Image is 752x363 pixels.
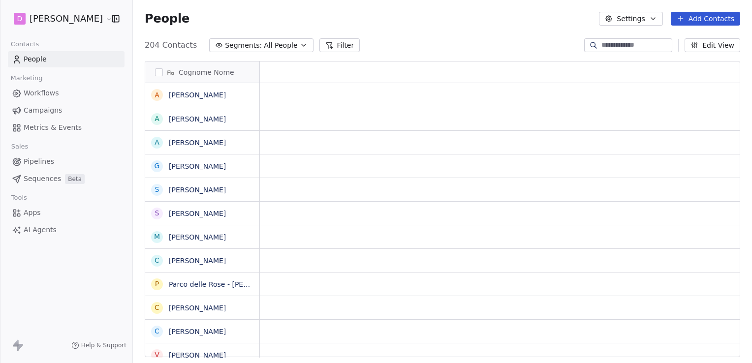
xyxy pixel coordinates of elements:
div: M [154,232,160,242]
div: P [155,279,159,289]
a: [PERSON_NAME] [169,328,226,335]
div: G [155,161,160,171]
span: People [145,11,189,26]
div: C [155,326,159,336]
a: [PERSON_NAME] [169,91,226,99]
a: Apps [8,205,125,221]
span: Beta [65,174,85,184]
div: V [155,350,159,360]
a: [PERSON_NAME] [169,115,226,123]
button: Settings [599,12,662,26]
a: People [8,51,125,67]
button: Filter [319,38,360,52]
span: Help & Support [81,341,126,349]
span: Segments: [225,40,262,51]
span: Workflows [24,88,59,98]
a: SequencesBeta [8,171,125,187]
a: [PERSON_NAME] [169,304,226,312]
span: Sequences [24,174,61,184]
span: Marketing [6,71,47,86]
span: Sales [7,139,32,154]
span: [PERSON_NAME] [30,12,103,25]
div: grid [145,83,260,358]
div: C [155,255,159,266]
span: D [17,14,23,24]
button: D[PERSON_NAME] [12,10,105,27]
div: A [155,90,159,100]
a: [PERSON_NAME] [169,186,226,194]
a: [PERSON_NAME] [169,351,226,359]
button: Add Contacts [671,12,740,26]
a: [PERSON_NAME] [169,139,226,147]
span: Apps [24,208,41,218]
a: Parco delle Rose - [PERSON_NAME] [169,280,289,288]
a: AI Agents [8,222,125,238]
div: Cognome Nome [145,61,259,83]
span: AI Agents [24,225,57,235]
button: Edit View [685,38,740,52]
a: Metrics & Events [8,120,125,136]
a: Pipelines [8,153,125,170]
div: C [155,302,159,313]
a: Help & Support [71,341,126,349]
span: Metrics & Events [24,122,82,133]
a: Workflows [8,85,125,101]
span: Campaigns [24,105,62,116]
span: Cognome Nome [179,67,234,77]
span: All People [264,40,297,51]
span: Contacts [6,37,43,52]
div: S [155,184,159,195]
div: A [155,114,159,124]
span: Tools [7,190,31,205]
span: 204 Contacts [145,39,197,51]
a: [PERSON_NAME] [169,210,226,217]
a: [PERSON_NAME] [169,162,226,170]
span: People [24,54,47,64]
a: [PERSON_NAME] [169,257,226,265]
div: S [155,208,159,218]
div: A [155,137,159,148]
span: Pipelines [24,156,54,167]
a: Campaigns [8,102,125,119]
a: [PERSON_NAME] [169,233,226,241]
